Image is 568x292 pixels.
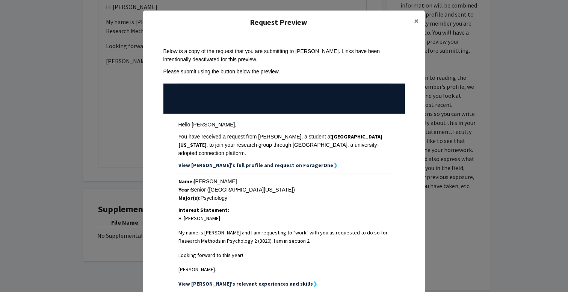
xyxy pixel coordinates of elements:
strong: Major(s): [178,195,201,201]
button: Close [408,11,425,32]
strong: ❯ [333,162,338,169]
strong: Year: [178,186,191,193]
strong: View [PERSON_NAME]'s full profile and request on ForagerOne [178,162,333,169]
div: Psychology [178,194,390,202]
p: [PERSON_NAME]. [178,265,390,274]
strong: View [PERSON_NAME]'s relevant experiences and skills [178,280,313,287]
h5: Request Preview [149,17,408,28]
p: Looking forward to this year! [178,251,390,259]
div: Please submit using the button below the preview. [163,67,405,76]
div: Hello [PERSON_NAME], [178,120,390,129]
p: My name is [PERSON_NAME] and I am requesting to "work" with you as requested to do so for Researc... [178,228,390,245]
strong: Name: [178,178,194,185]
strong: Interest Statement: [178,207,229,213]
strong: ❯ [313,280,317,287]
div: Below is a copy of the request that you are submitting to [PERSON_NAME]. Links have been intentio... [163,47,405,64]
iframe: Chat [6,258,32,286]
div: Senior ([GEOGRAPHIC_DATA][US_STATE]) [178,186,390,194]
p: Hi [PERSON_NAME] [178,214,390,222]
div: You have received a request from [PERSON_NAME], a student at , to join your research group throug... [178,132,390,157]
div: [PERSON_NAME] [178,177,390,186]
span: × [414,15,419,27]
